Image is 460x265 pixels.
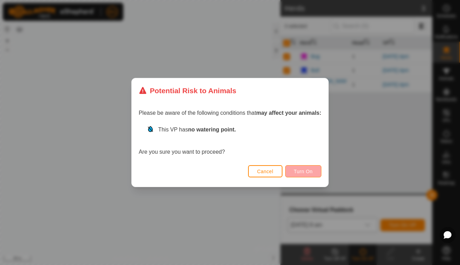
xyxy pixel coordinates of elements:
strong: may affect your animals: [256,110,321,116]
span: Turn On [294,169,313,174]
button: Cancel [248,165,282,177]
span: This VP has [158,127,236,132]
div: Potential Risk to Animals [139,85,236,96]
span: Cancel [257,169,273,174]
span: Please be aware of the following conditions that [139,110,321,116]
div: Are you sure you want to proceed? [139,126,321,156]
strong: no watering point. [188,127,236,132]
button: Turn On [285,165,321,177]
